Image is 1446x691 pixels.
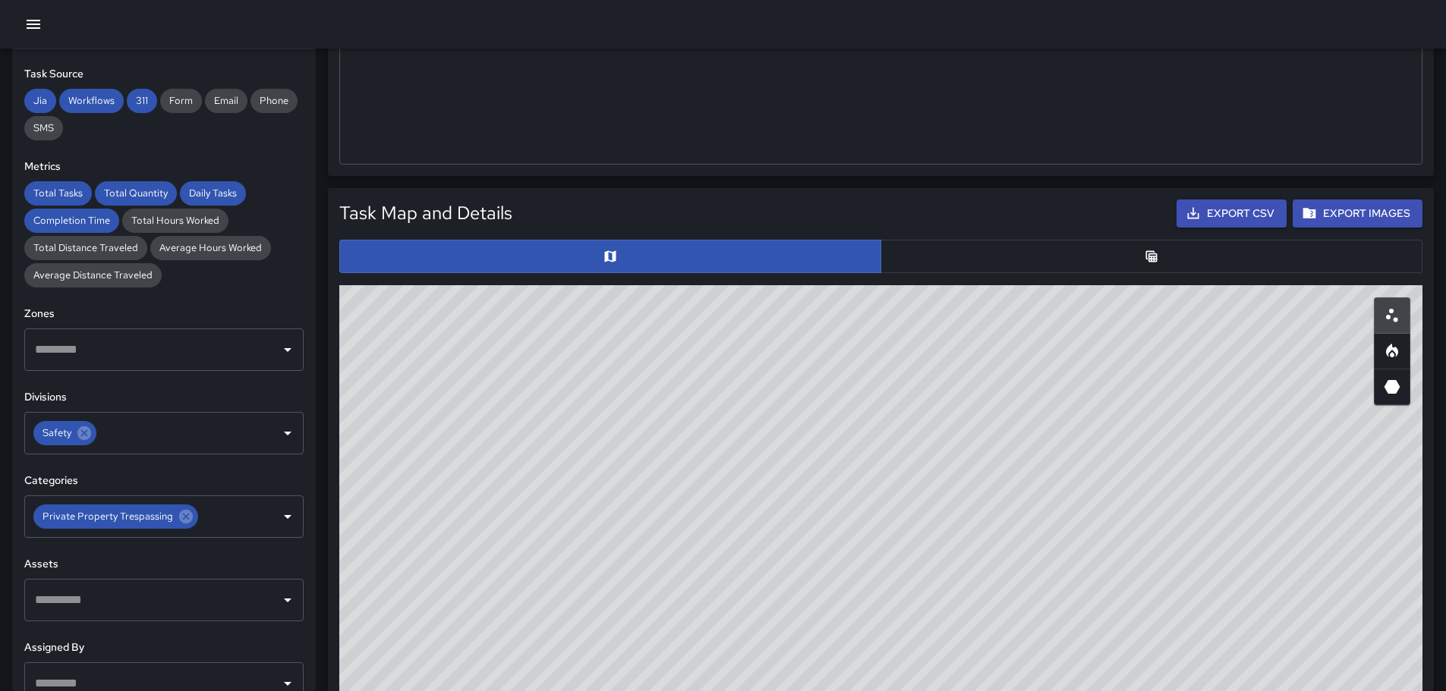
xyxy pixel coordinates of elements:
[24,639,304,656] h6: Assigned By
[1383,378,1401,396] svg: 3D Heatmap
[24,269,162,281] span: Average Distance Traveled
[24,209,119,233] div: Completion Time
[180,181,246,206] div: Daily Tasks
[95,181,177,206] div: Total Quantity
[24,236,147,260] div: Total Distance Traveled
[33,424,80,441] span: Safety
[24,66,304,83] h6: Task Source
[24,121,63,134] span: SMS
[1383,306,1401,325] svg: Scatterplot
[205,94,247,107] span: Email
[150,241,271,254] span: Average Hours Worked
[24,473,304,489] h6: Categories
[24,89,56,113] div: Jia
[127,94,157,107] span: 311
[24,263,162,287] div: Average Distance Traveled
[24,116,63,140] div: SMS
[59,94,124,107] span: Workflows
[24,389,304,406] h6: Divisions
[122,209,228,233] div: Total Hours Worked
[24,556,304,573] h6: Assets
[1374,369,1410,405] button: 3D Heatmap
[24,94,56,107] span: Jia
[180,187,246,199] span: Daily Tasks
[1374,297,1410,334] button: Scatterplot
[33,504,198,529] div: Private Property Trespassing
[1144,249,1159,264] svg: Table
[24,214,119,227] span: Completion Time
[250,94,298,107] span: Phone
[277,506,298,527] button: Open
[24,306,304,322] h6: Zones
[603,249,618,264] svg: Map
[339,240,881,273] button: Map
[24,181,92,206] div: Total Tasks
[250,89,298,113] div: Phone
[1293,199,1422,228] button: Export Images
[277,422,298,444] button: Open
[277,589,298,611] button: Open
[33,507,182,525] span: Private Property Trespassing
[277,339,298,360] button: Open
[24,187,92,199] span: Total Tasks
[150,236,271,260] div: Average Hours Worked
[95,187,177,199] span: Total Quantity
[1177,199,1287,228] button: Export CSV
[24,241,147,254] span: Total Distance Traveled
[24,159,304,175] h6: Metrics
[122,214,228,227] span: Total Hours Worked
[33,421,96,445] div: Safety
[160,89,202,113] div: Form
[59,89,124,113] div: Workflows
[205,89,247,113] div: Email
[127,89,157,113] div: 311
[1383,342,1401,360] svg: Heatmap
[1374,333,1410,369] button: Heatmap
[339,201,512,225] h5: Task Map and Details
[160,94,202,107] span: Form
[881,240,1422,273] button: Table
